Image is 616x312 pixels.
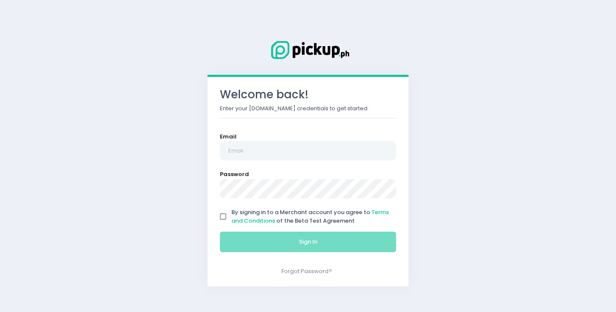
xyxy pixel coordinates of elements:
img: Logo [265,39,351,61]
h3: Welcome back! [220,88,396,101]
a: Forgot Password? [281,267,332,275]
a: Terms and Conditions [231,208,389,225]
label: Password [220,170,249,179]
span: Sign In [299,238,317,246]
label: Email [220,132,237,141]
p: Enter your [DOMAIN_NAME] credentials to get started. [220,104,396,113]
button: Sign In [220,232,396,252]
input: Email [220,141,396,161]
span: By signing in to a Merchant account you agree to of the Beta Test Agreement [231,208,389,225]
